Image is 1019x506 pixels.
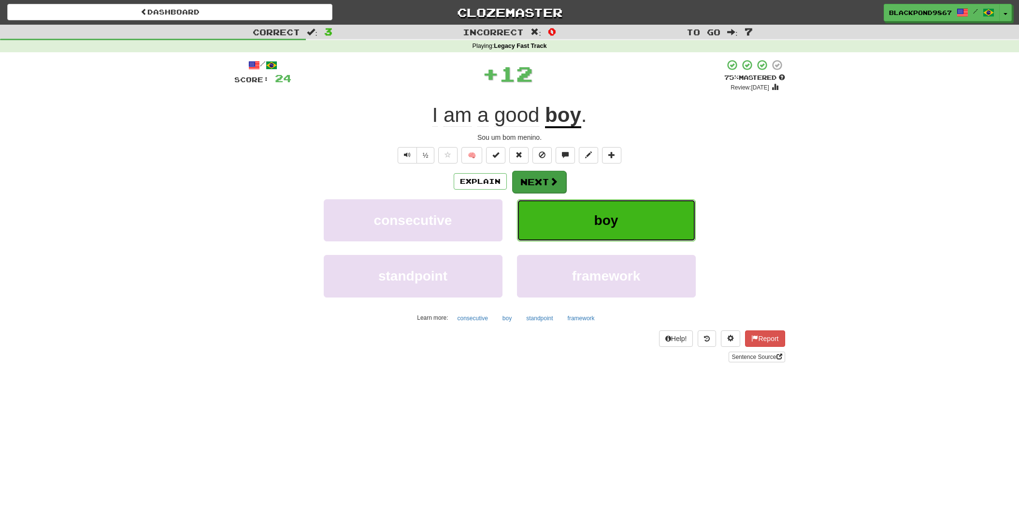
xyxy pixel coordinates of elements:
[461,147,482,164] button: 🧠
[378,268,447,283] span: standpoint
[579,147,598,164] button: Edit sentence (alt+d)
[416,147,435,164] button: ½
[275,72,291,84] span: 24
[7,4,332,20] a: Dashboard
[531,28,541,36] span: :
[253,27,300,37] span: Correct
[438,147,458,164] button: Favorite sentence (alt+f)
[687,27,720,37] span: To go
[729,352,785,362] a: Sentence Source
[581,104,587,126] span: .
[234,59,291,71] div: /
[724,74,739,81] span: 75 %
[594,213,618,228] span: boy
[463,27,524,37] span: Incorrect
[497,311,517,326] button: boy
[499,61,533,86] span: 12
[234,133,785,142] div: Sou um bom menino.
[512,171,566,193] button: Next
[324,199,502,241] button: consecutive
[556,147,575,164] button: Discuss sentence (alt+u)
[347,4,672,21] a: Clozemaster
[745,330,785,347] button: Report
[307,28,317,36] span: :
[727,28,738,36] span: :
[562,311,600,326] button: framework
[477,104,488,127] span: a
[374,213,452,228] span: consecutive
[486,147,505,164] button: Set this sentence to 100% Mastered (alt+m)
[884,4,1000,21] a: BlackPond9867 /
[444,104,472,127] span: am
[698,330,716,347] button: Round history (alt+y)
[532,147,552,164] button: Ignore sentence (alt+i)
[494,104,539,127] span: good
[973,8,978,15] span: /
[494,43,546,49] strong: Legacy Fast Track
[548,26,556,37] span: 0
[324,255,502,297] button: standpoint
[482,59,499,88] span: +
[417,314,448,321] small: Learn more:
[572,268,641,283] span: framework
[745,26,753,37] span: 7
[432,104,438,127] span: I
[521,311,558,326] button: standpoint
[724,74,785,82] div: Mastered
[396,147,435,164] div: Text-to-speech controls
[509,147,529,164] button: Reset to 0% Mastered (alt+r)
[731,84,769,91] small: Review: [DATE]
[454,173,507,190] button: Explain
[398,147,417,164] button: Play sentence audio (ctl+space)
[889,8,952,17] span: BlackPond9867
[517,199,696,241] button: boy
[324,26,332,37] span: 3
[517,255,696,297] button: framework
[545,104,581,128] u: boy
[234,75,269,84] span: Score:
[602,147,621,164] button: Add to collection (alt+a)
[452,311,493,326] button: consecutive
[659,330,693,347] button: Help!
